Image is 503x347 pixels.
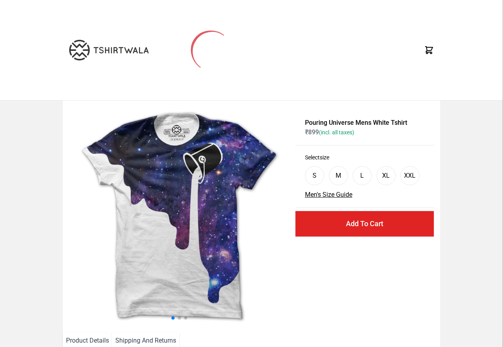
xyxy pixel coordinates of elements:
img: TW-LOGO-400-104.png [69,40,149,60]
div: XL [382,171,390,180]
h1: Pouring Universe Mens White Tshirt [305,118,424,128]
div: S [313,171,317,180]
div: M [336,171,341,180]
img: galaxy.jpg [69,107,289,326]
button: Add To Cart [295,211,434,237]
h3: Select size [305,153,424,161]
span: ₹ 899 [305,128,354,136]
span: (incl. all taxes) [319,129,354,136]
div: XXL [404,171,416,180]
button: Men's Size Guide [305,190,352,200]
div: L [360,171,364,180]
